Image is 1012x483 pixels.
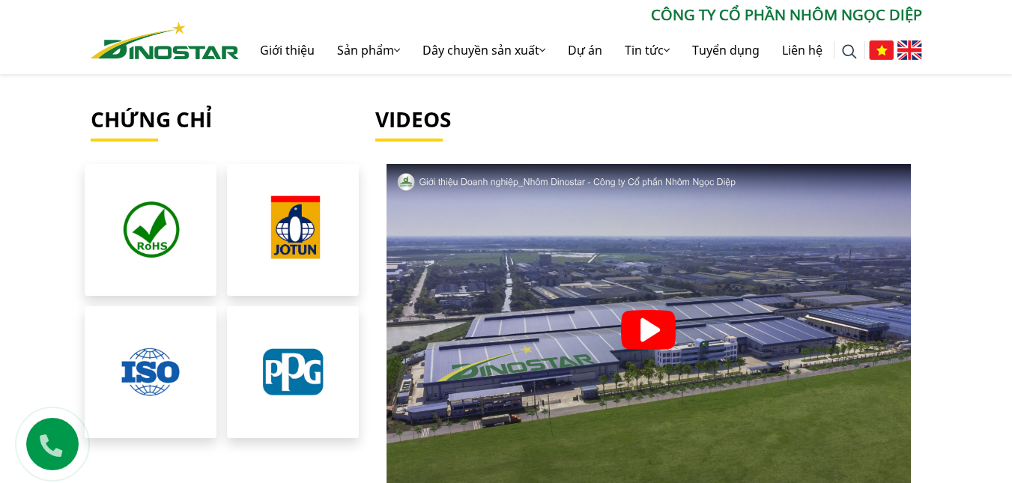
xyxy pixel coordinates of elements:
[557,26,613,74] a: Dự án
[771,26,834,74] a: Liên hệ
[239,4,922,26] p: CÔNG TY CỔ PHẦN NHÔM NGỌC DIỆP
[681,26,771,74] a: Tuyển dụng
[842,44,857,59] img: search
[375,107,922,133] a: Videos
[897,40,922,60] img: English
[613,26,681,74] a: Tin tức
[91,22,239,59] img: Nhôm Dinostar
[869,40,894,60] img: Tiếng Việt
[411,26,557,74] a: Dây chuyền sản xuất
[326,26,411,74] a: Sản phẩm
[249,26,326,74] a: Giới thiệu
[91,19,239,58] a: Nhôm Dinostar
[91,105,212,133] a: Chứng chỉ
